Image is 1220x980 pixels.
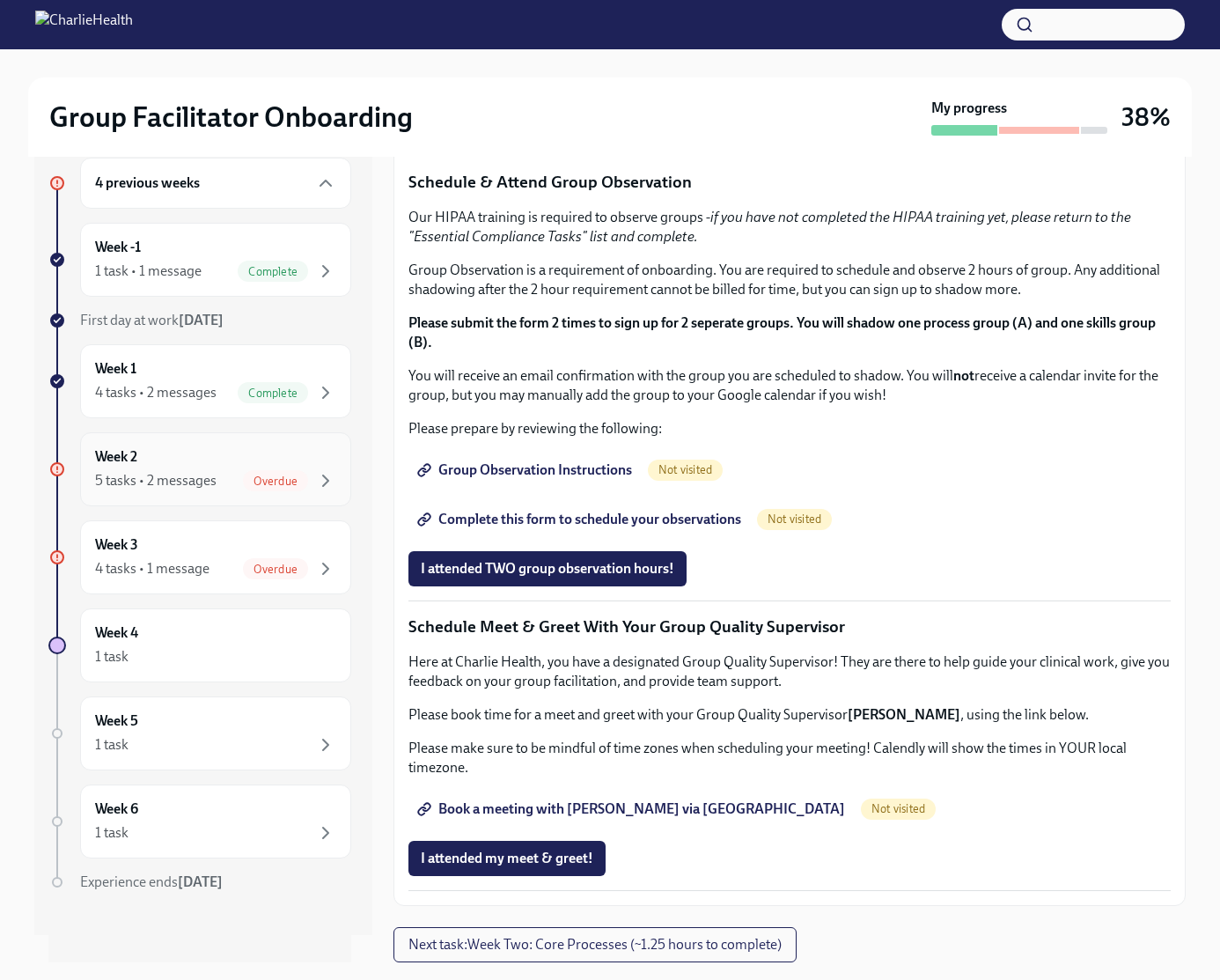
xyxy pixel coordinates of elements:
[408,366,1171,405] p: You will receive an email confirmation with the group you are scheduled to shadow. You will recei...
[48,432,351,506] a: Week 25 tasks • 2 messagesOverdue
[95,535,138,555] h6: Week 3
[648,463,723,476] span: Not visited
[238,265,308,278] span: Complete
[953,367,974,384] strong: not
[408,739,1171,777] p: Please make sure to be mindful of time zones when scheduling your meeting! Calendly will show the...
[408,652,1171,691] p: Here at Charlie Health, you have a designated Group Quality Supervisor! They are there to help gu...
[408,209,1131,245] em: if you have not completed the HIPAA training yet, please return to the "Essential Compliance Task...
[848,706,960,723] strong: [PERSON_NAME]
[408,419,1171,438] p: Please prepare by reviewing the following:
[408,314,1156,350] strong: Please submit the form 2 times to sign up for 2 seperate groups. You will shadow one process grou...
[95,647,129,667] div: 1 task
[80,312,224,328] span: First day at work
[408,208,1171,247] p: Our HIPAA training is required to observe groups -
[95,735,129,755] div: 1 task
[408,502,753,537] a: Complete this form to schedule your observations
[408,705,1171,725] p: Please book time for a meet and greet with your Group Quality Supervisor , using the link below.
[48,223,351,297] a: Week -11 task • 1 messageComplete
[408,261,1171,299] p: Group Observation is a requirement of onboarding. You are required to schedule and observe 2 hour...
[238,387,308,400] span: Complete
[408,453,644,488] a: Group Observation Instructions
[48,785,351,858] a: Week 61 task
[48,520,351,594] a: Week 34 tasks • 1 messageOverdue
[408,792,857,827] a: Book a meeting with [PERSON_NAME] via [GEOGRAPHIC_DATA]
[95,799,138,819] h6: Week 6
[95,173,200,193] h6: 4 previous weeks
[408,841,606,876] button: I attended my meet & greet!
[179,312,224,328] strong: [DATE]
[35,11,133,39] img: CharlieHealth
[421,850,593,867] span: I attended my meet & greet!
[48,696,351,770] a: Week 51 task
[95,623,138,643] h6: Week 4
[48,608,351,682] a: Week 41 task
[95,262,202,281] div: 1 task • 1 message
[408,551,687,586] button: I attended TWO group observation hours!
[48,311,351,330] a: First day at work[DATE]
[757,512,832,526] span: Not visited
[861,802,936,815] span: Not visited
[95,711,138,731] h6: Week 5
[408,171,1171,194] p: Schedule & Attend Group Observation
[48,344,351,418] a: Week 14 tasks • 2 messagesComplete
[1121,101,1171,133] h3: 38%
[95,447,137,467] h6: Week 2
[393,927,797,962] button: Next task:Week Two: Core Processes (~1.25 hours to complete)
[95,359,136,379] h6: Week 1
[421,800,845,818] span: Book a meeting with [PERSON_NAME] via [GEOGRAPHIC_DATA]
[49,99,413,135] h2: Group Facilitator Onboarding
[95,823,129,843] div: 1 task
[80,158,351,209] div: 4 previous weeks
[408,936,782,954] span: Next task : Week Two: Core Processes (~1.25 hours to complete)
[178,873,223,890] strong: [DATE]
[95,238,141,257] h6: Week -1
[408,615,1171,638] p: Schedule Meet & Greet With Your Group Quality Supervisor
[243,563,308,576] span: Overdue
[931,99,1007,118] strong: My progress
[243,475,308,488] span: Overdue
[95,383,217,402] div: 4 tasks • 2 messages
[80,873,223,890] span: Experience ends
[421,511,741,528] span: Complete this form to schedule your observations
[421,560,674,578] span: I attended TWO group observation hours!
[95,471,217,490] div: 5 tasks • 2 messages
[421,461,632,479] span: Group Observation Instructions
[95,559,209,578] div: 4 tasks • 1 message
